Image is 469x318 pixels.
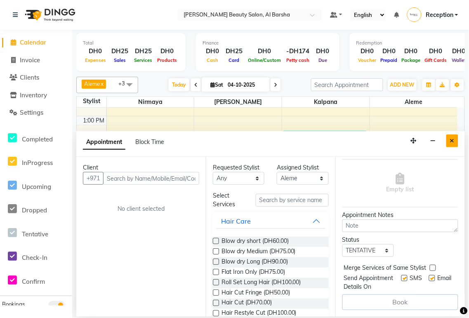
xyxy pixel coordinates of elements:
[388,79,417,91] button: ADD NEW
[83,172,104,185] button: +971
[410,274,422,291] span: SMS
[22,254,47,261] span: Check-In
[2,38,70,47] a: Calendar
[83,135,125,150] span: Appointment
[135,138,164,146] span: Block Time
[356,40,469,47] div: Redemption
[22,230,48,238] span: Tentative
[256,194,329,207] input: Search by service name
[83,163,199,172] div: Client
[311,78,383,91] input: Search Appointment
[387,173,414,194] span: Empty list
[194,97,282,107] span: [PERSON_NAME]
[282,97,370,107] span: Kalpana
[100,80,104,87] a: x
[22,278,45,285] span: Confirm
[344,264,427,274] span: Merge Services of Same Stylist
[20,73,39,81] span: Clients
[246,57,283,63] span: Online/Custom
[22,159,53,167] span: InProgress
[356,57,379,63] span: Voucher
[20,56,40,64] span: Invoice
[450,57,468,63] span: Wallet
[342,236,394,244] div: Status
[400,57,423,63] span: Package
[132,47,155,56] div: DH25
[83,47,108,56] div: DH0
[222,47,246,56] div: DH25
[132,57,155,63] span: Services
[108,47,132,56] div: DH25
[222,299,272,309] span: Hair Cut (DH70.00)
[221,216,251,226] div: Hair Care
[438,274,452,291] span: Email
[22,206,47,214] span: Dropped
[213,163,264,172] div: Requested Stylist
[103,205,179,213] div: No client selected
[423,47,449,56] div: DH0
[283,47,313,56] div: -DH174
[449,47,469,56] div: DH0
[277,163,328,172] div: Assigned Stylist
[407,7,422,22] img: Reception
[107,97,194,107] span: Nirmaya
[205,57,220,63] span: Cash
[317,57,330,63] span: Due
[103,172,199,185] input: Search by Name/Mobile/Email/Code
[203,47,222,56] div: DH0
[227,57,242,63] span: Card
[222,237,289,247] span: Blow dry short (DH60.00)
[379,47,400,56] div: DH0
[225,79,266,91] input: 2025-10-04
[426,11,453,19] span: Reception
[2,56,70,65] a: Invoice
[208,82,225,88] span: Sat
[370,97,457,107] span: Aleme
[423,57,449,63] span: Gift Cards
[222,247,296,257] span: Blow dry Medium (DH75.00)
[207,191,250,209] div: Select Services
[2,91,70,100] a: Inventory
[216,214,325,228] button: Hair Care
[155,57,179,63] span: Products
[400,47,423,56] div: DH0
[22,183,51,191] span: Upcoming
[2,301,25,308] span: Bookings
[20,91,47,99] span: Inventory
[83,40,179,47] div: Total
[112,57,128,63] span: Sales
[222,278,301,288] span: Roll Set Long Hair (DH100.00)
[83,57,108,63] span: Expenses
[20,108,43,116] span: Settings
[222,268,285,278] span: Flat Iron Only (DH75.00)
[379,57,400,63] span: Prepaid
[155,47,179,56] div: DH0
[344,274,398,291] span: Send Appointment Details On
[22,135,53,143] span: Completed
[246,47,283,56] div: DH0
[390,82,415,88] span: ADD NEW
[203,40,333,47] div: Finance
[342,211,458,219] div: Appointment Notes
[21,3,78,26] img: logo
[82,116,106,125] div: 1:00 PM
[77,97,106,106] div: Stylist
[169,78,189,91] span: Today
[2,73,70,82] a: Clients
[118,80,131,87] span: +3
[313,47,333,56] div: DH0
[222,257,288,268] span: Blow dry Long (DH90.00)
[285,57,312,63] span: Petty cash
[222,288,290,299] span: Hair Cut Fringe (DH50.00)
[356,47,379,56] div: DH0
[2,108,70,118] a: Settings
[20,38,46,46] span: Calendar
[446,134,458,147] button: Close
[84,80,100,87] span: Aleme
